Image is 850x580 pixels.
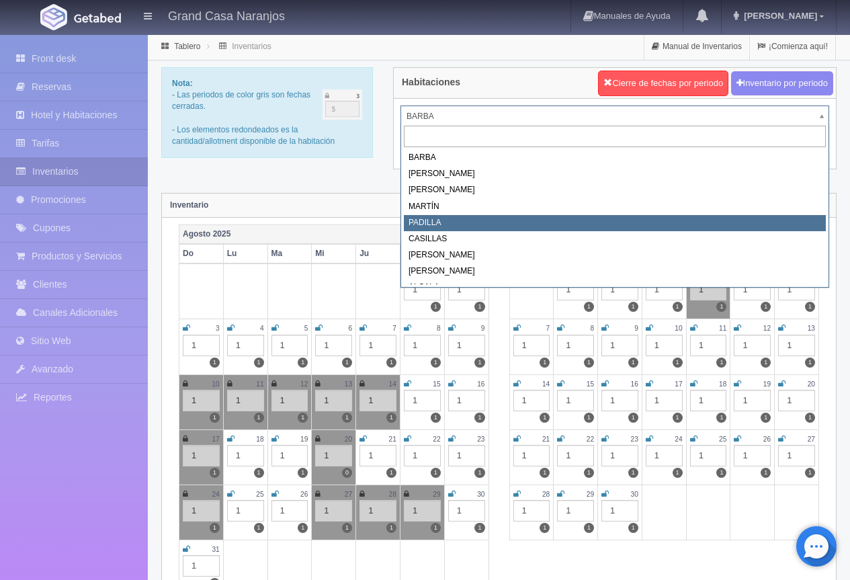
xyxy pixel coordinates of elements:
[404,199,826,215] div: MARTÍN
[404,247,826,263] div: [PERSON_NAME]
[404,280,826,296] div: ALCALA
[404,166,826,182] div: [PERSON_NAME]
[404,263,826,280] div: [PERSON_NAME]
[404,231,826,247] div: CASILLAS
[404,182,826,198] div: [PERSON_NAME]
[404,150,826,166] div: BARBA
[404,215,826,231] div: PADILLA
